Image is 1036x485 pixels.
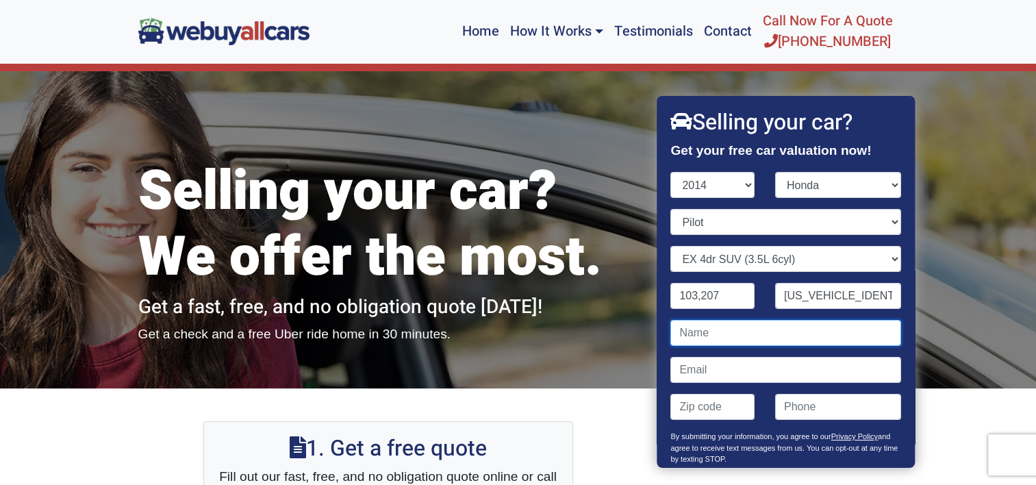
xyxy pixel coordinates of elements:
[698,5,757,58] a: Contact
[457,5,504,58] a: Home
[775,394,901,420] input: Phone
[671,283,755,309] input: Mileage
[138,18,309,45] img: We Buy All Cars in NJ logo
[218,436,559,462] h2: 1. Get a free quote
[671,143,872,158] strong: Get your free car valuation now!
[609,5,698,58] a: Testimonials
[138,325,638,345] p: Get a check and a free Uber ride home in 30 minutes.
[757,5,898,58] a: Call Now For A Quote[PHONE_NUMBER]
[671,110,901,136] h2: Selling your car?
[504,5,608,58] a: How It Works
[671,431,901,472] p: By submitting your information, you agree to our and agree to receive text messages from us. You ...
[831,432,878,440] a: Privacy Policy
[138,159,638,290] h1: Selling your car? We offer the most.
[138,296,638,319] h2: Get a fast, free, and no obligation quote [DATE]!
[671,394,755,420] input: Zip code
[775,283,901,309] input: VIN (optional)
[671,320,901,346] input: Name
[671,357,901,383] input: Email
